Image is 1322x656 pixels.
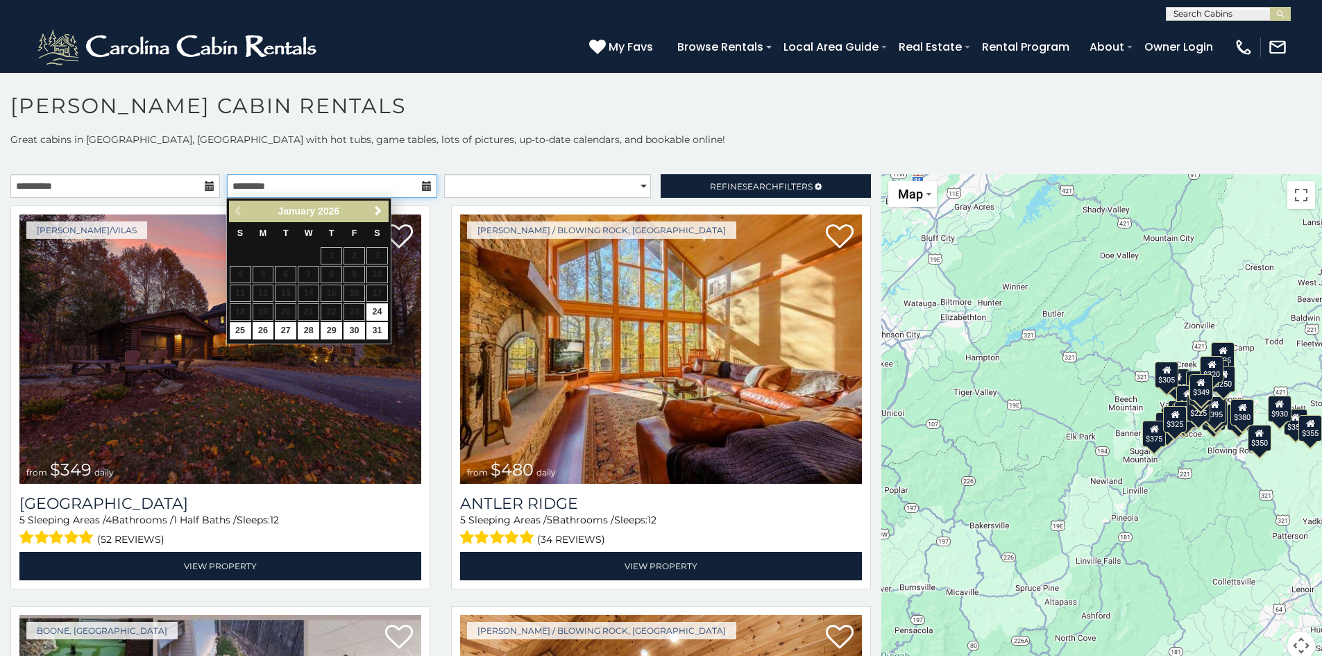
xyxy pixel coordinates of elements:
div: $395 [1174,401,1198,427]
div: $210 [1189,378,1213,405]
div: $305 [1155,361,1179,387]
a: Browse Rentals [670,35,770,59]
div: $355 [1284,408,1307,435]
a: 29 [321,322,342,339]
div: $250 [1212,366,1236,392]
span: Search [743,181,779,192]
h3: Diamond Creek Lodge [19,494,421,513]
span: My Favs [609,38,653,56]
a: 26 [253,322,274,339]
a: 27 [275,322,296,339]
div: $330 [1156,412,1180,439]
span: Refine Filters [710,181,813,192]
a: 24 [366,303,388,321]
a: RefineSearchFilters [661,174,870,198]
a: Add to favorites [826,623,854,653]
span: Sunday [237,228,243,238]
span: Friday [352,228,357,238]
a: Add to favorites [826,223,854,252]
span: 12 [270,514,279,526]
div: $565 [1186,371,1210,397]
div: $320 [1201,355,1224,382]
a: Antler Ridge from $480 daily [460,215,862,484]
div: $350 [1248,424,1271,451]
img: Antler Ridge [460,215,862,484]
a: My Favs [589,38,656,56]
div: $380 [1230,398,1254,425]
a: [PERSON_NAME]/Vilas [26,221,147,239]
a: About [1083,35,1131,59]
div: $225 [1187,395,1211,421]
span: 2026 [318,205,339,217]
span: Saturday [374,228,380,238]
img: phone-regular-white.png [1234,37,1253,57]
a: 30 [344,322,365,339]
img: mail-regular-white.png [1268,37,1287,57]
span: Map [898,187,923,201]
div: Sleeping Areas / Bathrooms / Sleeps: [460,513,862,548]
div: $525 [1212,342,1235,368]
a: Real Estate [892,35,969,59]
span: Wednesday [305,228,313,238]
span: 5 [547,514,552,526]
a: Add to favorites [385,623,413,653]
a: Add to favorites [385,223,413,252]
div: $349 [1189,374,1213,401]
span: (52 reviews) [97,530,164,548]
a: Rental Program [975,35,1076,59]
span: Next [373,205,384,217]
span: (34 reviews) [537,530,605,548]
span: Monday [260,228,267,238]
span: 5 [460,514,466,526]
span: 12 [647,514,656,526]
a: View Property [460,552,862,580]
a: Diamond Creek Lodge from $349 daily [19,215,421,484]
div: $315 [1202,403,1226,430]
div: $410 [1176,385,1200,412]
a: [PERSON_NAME] / Blowing Rock, [GEOGRAPHIC_DATA] [467,622,736,639]
span: 4 [105,514,112,526]
a: [GEOGRAPHIC_DATA] [19,494,421,513]
span: 1 Half Baths / [173,514,237,526]
a: Local Area Guide [777,35,885,59]
span: Tuesday [283,228,289,238]
span: January [278,205,315,217]
div: $395 [1203,396,1227,422]
button: Toggle fullscreen view [1287,181,1315,209]
a: 25 [230,322,251,339]
a: Boone, [GEOGRAPHIC_DATA] [26,622,178,639]
span: from [467,467,488,478]
span: from [26,467,47,478]
a: View Property [19,552,421,580]
span: $349 [50,460,92,480]
div: $375 [1143,421,1167,447]
span: $480 [491,460,534,480]
div: $325 [1164,405,1187,432]
a: 31 [366,322,388,339]
span: Thursday [329,228,334,238]
div: $675 [1205,399,1228,426]
img: White-1-2.png [35,26,323,68]
a: Antler Ridge [460,494,862,513]
div: $695 [1228,403,1251,430]
span: 5 [19,514,25,526]
a: [PERSON_NAME] / Blowing Rock, [GEOGRAPHIC_DATA] [467,221,736,239]
button: Change map style [888,181,937,207]
span: daily [536,467,556,478]
a: Owner Login [1137,35,1220,59]
div: $930 [1268,395,1291,421]
div: Sleeping Areas / Bathrooms / Sleeps: [19,513,421,548]
a: Next [370,203,387,220]
img: Diamond Creek Lodge [19,215,421,484]
a: 28 [298,322,319,339]
span: daily [94,467,114,478]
